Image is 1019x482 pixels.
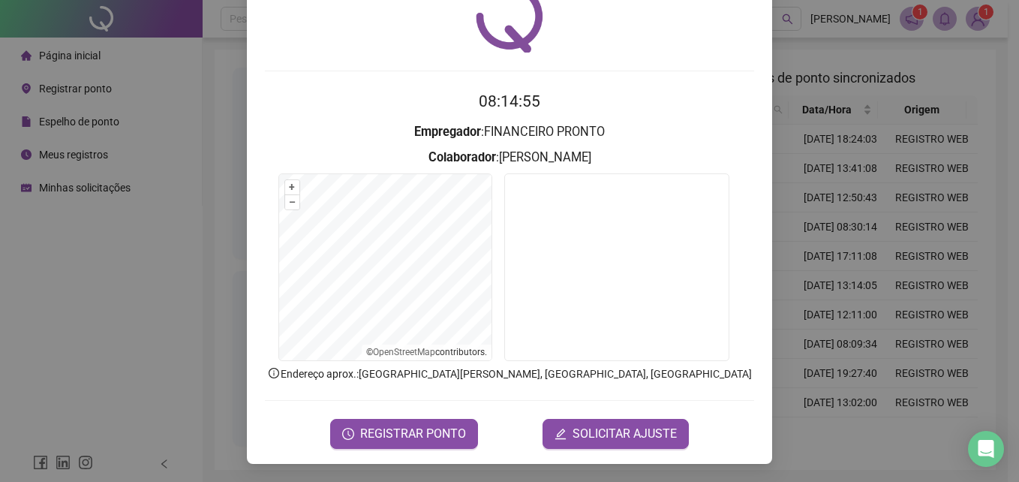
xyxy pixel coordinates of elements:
[414,125,481,139] strong: Empregador
[267,366,281,380] span: info-circle
[285,195,299,209] button: –
[265,366,754,382] p: Endereço aprox. : [GEOGRAPHIC_DATA][PERSON_NAME], [GEOGRAPHIC_DATA], [GEOGRAPHIC_DATA]
[543,419,689,449] button: editSOLICITAR AJUSTE
[285,180,299,194] button: +
[428,150,496,164] strong: Colaborador
[360,425,466,443] span: REGISTRAR PONTO
[479,92,540,110] time: 08:14:55
[265,148,754,167] h3: : [PERSON_NAME]
[555,428,567,440] span: edit
[968,431,1004,467] div: Open Intercom Messenger
[573,425,677,443] span: SOLICITAR AJUSTE
[265,122,754,142] h3: : FINANCEIRO PRONTO
[342,428,354,440] span: clock-circle
[366,347,487,357] li: © contributors.
[330,419,478,449] button: REGISTRAR PONTO
[373,347,435,357] a: OpenStreetMap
